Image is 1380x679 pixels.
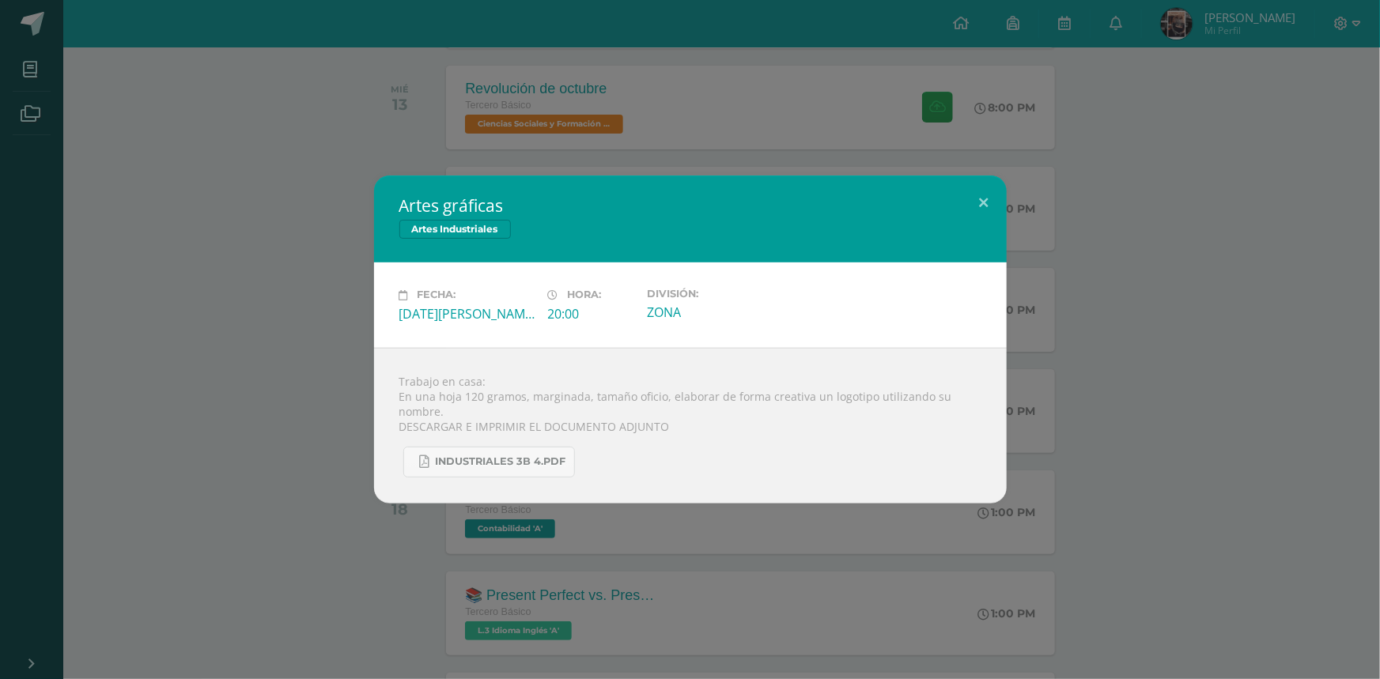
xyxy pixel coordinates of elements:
div: [DATE][PERSON_NAME] [399,305,535,323]
button: Close (Esc) [962,175,1007,229]
span: Artes Industriales [399,220,511,239]
span: Fecha: [418,289,456,301]
label: División: [647,288,783,300]
h2: Artes gráficas [399,194,981,217]
div: 20:00 [548,305,634,323]
a: INDUSTRIALES 3B 4.pdf [403,447,575,477]
div: Trabajo en casa: En una hoja 120 gramos, marginada, tamaño oficio, elaborar de forma creativa un ... [374,348,1007,504]
span: Hora: [568,289,602,301]
span: INDUSTRIALES 3B 4.pdf [436,455,566,468]
div: ZONA [647,304,783,321]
